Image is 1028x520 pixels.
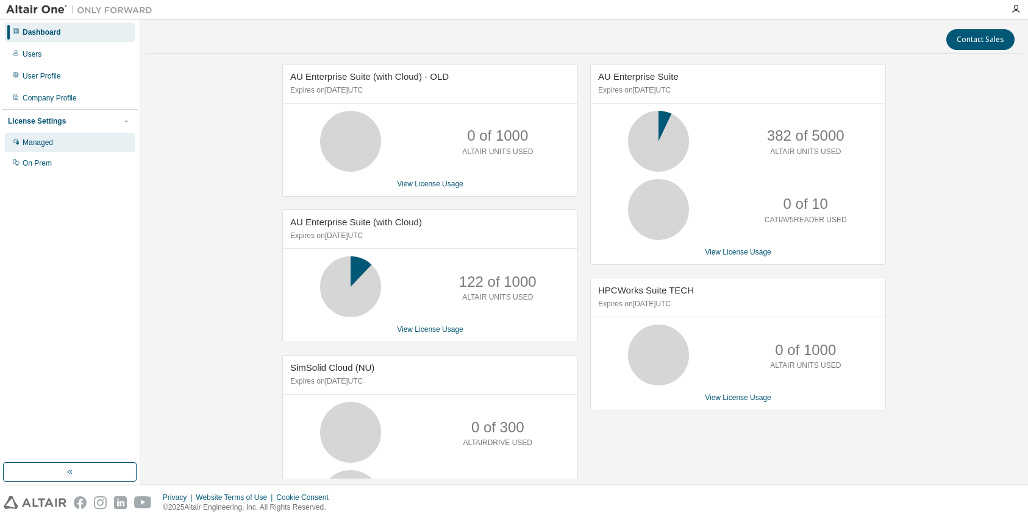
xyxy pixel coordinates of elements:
p: ALTAIR UNITS USED [462,292,533,303]
a: View License Usage [397,180,463,188]
img: youtube.svg [134,496,152,509]
span: HPCWorks Suite TECH [598,285,694,295]
p: ALTAIR UNITS USED [770,147,841,157]
span: AU Enterprise Suite (with Cloud) - OLD [290,71,449,82]
a: View License Usage [705,393,771,402]
span: AU Enterprise Suite (with Cloud) [290,217,422,227]
p: © 2025 Altair Engineering, Inc. All Rights Reserved. [163,502,336,513]
a: View License Usage [705,248,771,256]
div: Company Profile [23,93,77,103]
span: AU Enterprise Suite [598,71,679,82]
div: Dashboard [23,27,61,37]
p: Expires on [DATE] UTC [598,85,875,96]
p: Expires on [DATE] UTC [290,376,567,387]
p: ALTAIRDRIVE USED [463,438,532,448]
p: CATIAV5READER USED [765,215,847,225]
p: 0 of 1000 [467,125,528,146]
p: 0 of 1000 [775,340,836,360]
img: facebook.svg [74,496,87,509]
div: Managed [23,138,53,147]
p: 122 of 1000 [459,272,537,292]
img: linkedin.svg [114,496,127,509]
img: altair_logo.svg [4,496,66,509]
p: 0 of 300 [471,417,524,438]
div: License Settings [8,116,66,126]
div: User Profile [23,71,61,81]
p: ALTAIR UNITS USED [770,360,841,371]
a: View License Usage [397,325,463,334]
img: instagram.svg [94,496,107,509]
p: 0 of 10 [783,194,828,214]
p: Expires on [DATE] UTC [290,231,567,241]
p: Expires on [DATE] UTC [290,85,567,96]
p: Expires on [DATE] UTC [598,299,875,309]
p: ALTAIR UNITS USED [462,147,533,157]
div: Privacy [163,493,196,502]
div: Users [23,49,41,59]
img: Altair One [6,4,159,16]
span: SimSolid Cloud (NU) [290,362,374,373]
button: Contact Sales [946,29,1015,50]
div: On Prem [23,158,52,168]
p: 382 of 5000 [767,125,844,146]
div: Website Terms of Use [196,493,276,502]
div: Cookie Consent [276,493,335,502]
